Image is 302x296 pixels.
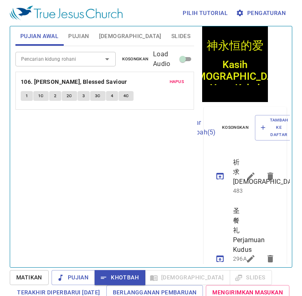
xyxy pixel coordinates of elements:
[122,55,149,63] span: Kosongkan
[38,92,44,100] span: 1C
[62,91,77,101] button: 2C
[170,78,184,85] span: Hapus
[101,53,113,65] button: Open
[222,124,248,131] span: Kosongkan
[95,92,101,100] span: 3C
[119,91,134,101] button: 4C
[260,117,288,139] span: Tambah ke Daftar
[179,6,231,21] button: Pilih tutorial
[123,92,129,100] span: 4C
[237,8,286,18] span: Pengaturan
[99,31,162,41] span: [DEMOGRAPHIC_DATA]
[234,6,289,21] button: Pengaturan
[54,92,56,100] span: 2
[204,107,287,149] div: Daftar Khotbah(5)KosongkanTambah ke Daftar
[21,91,33,101] button: 1
[49,91,61,101] button: 2
[21,77,127,87] b: 106. [PERSON_NAME], Blessed Saviour
[183,118,216,137] p: Daftar Khotbah ( 5 )
[68,31,89,41] span: Pujian
[20,31,58,41] span: Pujian Awal
[78,91,90,101] button: 3
[217,123,253,132] button: Kosongkan
[52,270,95,285] button: Pujian
[171,31,190,41] span: Slides
[183,8,228,18] span: Pilih tutorial
[95,270,145,285] button: Khotbah
[26,92,28,100] span: 1
[67,92,72,100] span: 2C
[101,273,139,283] span: Khotbah
[90,91,106,101] button: 3C
[10,6,123,20] img: True Jesus Church
[33,91,49,101] button: 1C
[165,77,189,87] button: Hapus
[201,15,270,104] iframe: from-child
[117,54,153,64] button: Kosongkan
[58,273,88,283] span: Pujian
[82,92,85,100] span: 3
[21,77,128,87] button: 106. [PERSON_NAME], Blessed Saviour
[111,92,113,100] span: 4
[16,273,42,283] span: Matikan
[255,115,293,141] button: Tambah ke Daftar
[106,91,118,101] button: 4
[153,49,178,69] span: Load Audio
[10,270,49,285] button: Matikan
